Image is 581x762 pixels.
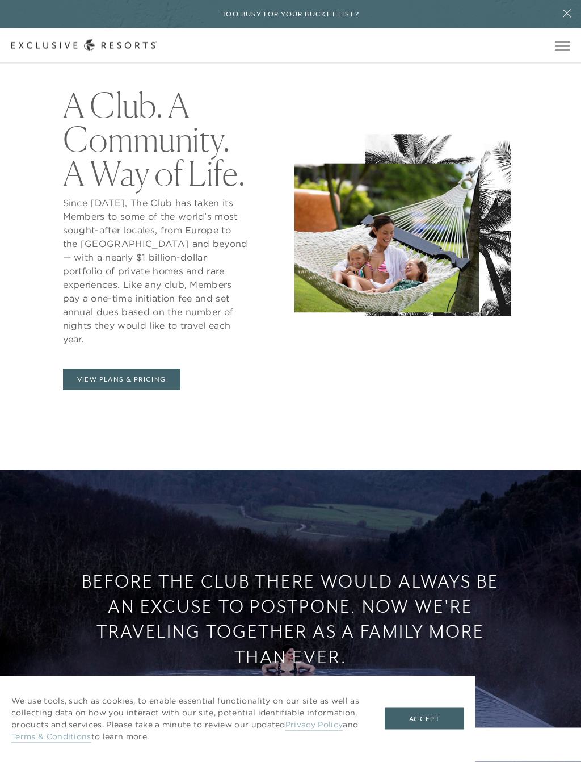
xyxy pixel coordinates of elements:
[385,708,464,730] button: Accept
[63,196,249,346] p: Since [DATE], The Club has taken its Members to some of the world’s most sought-after locales, fr...
[79,570,502,670] h3: Before The Club there would always be an excuse to postpone. Now we're traveling together as a fa...
[11,695,362,743] p: We use tools, such as cookies, to enable essential functionality on our site as well as collectin...
[555,42,570,50] button: Open navigation
[11,731,91,743] a: Terms & Conditions
[285,719,343,731] a: Privacy Policy
[222,9,359,20] h6: Too busy for your bucket list?
[294,164,479,313] img: A member of the vacation club Exclusive Resorts relaxing in a hammock with her two children at a ...
[365,135,511,316] img: Black and white palm trees.
[63,89,249,191] h2: A Club. A Community. A Way of Life.
[63,369,180,391] a: View Plans & Pricing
